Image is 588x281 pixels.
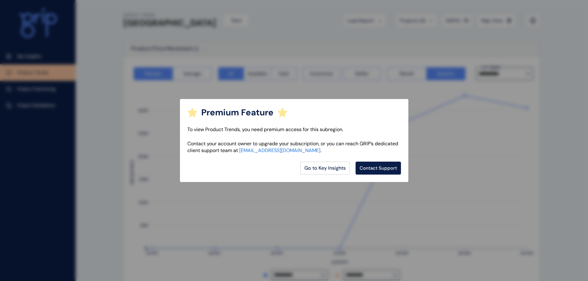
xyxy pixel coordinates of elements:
a: Go to Key Insights [300,162,350,175]
a: Contact Support [356,162,401,175]
button: Contact Support [356,162,401,175]
h3: Premium Feature [201,106,273,118]
a: [EMAIL_ADDRESS][DOMAIN_NAME] [239,147,320,154]
p: Contact your account owner to upgrade your subscription, or you can reach GRIP’s dedicated client... [187,140,401,154]
p: To view Product Trends, you need premium access for this subregion. [187,126,401,133]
